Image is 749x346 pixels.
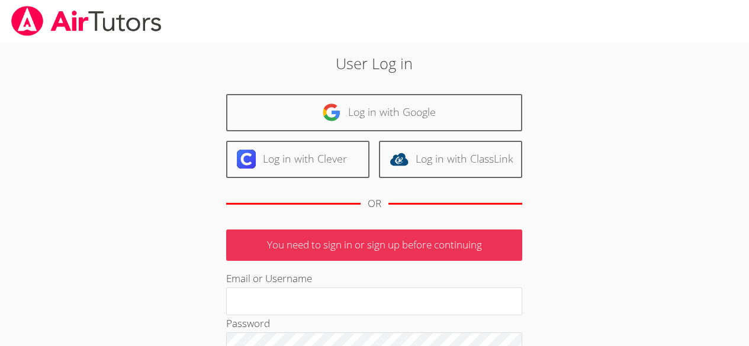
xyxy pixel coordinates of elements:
[322,103,341,122] img: google-logo-50288ca7cdecda66e5e0955fdab243c47b7ad437acaf1139b6f446037453330a.svg
[368,195,381,212] div: OR
[237,150,256,169] img: clever-logo-6eab21bc6e7a338710f1a6ff85c0baf02591cd810cc4098c63d3a4b26e2feb20.svg
[379,141,522,178] a: Log in with ClassLink
[390,150,409,169] img: classlink-logo-d6bb404cc1216ec64c9a2012d9dc4662098be43eaf13dc465df04b49fa7ab582.svg
[226,141,369,178] a: Log in with Clever
[226,271,312,285] label: Email or Username
[226,229,522,261] p: You need to sign in or sign up before continuing
[226,94,522,131] a: Log in with Google
[226,316,270,330] label: Password
[172,52,577,75] h2: User Log in
[10,6,163,36] img: airtutors_banner-c4298cdbf04f3fff15de1276eac7730deb9818008684d7c2e4769d2f7ddbe033.png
